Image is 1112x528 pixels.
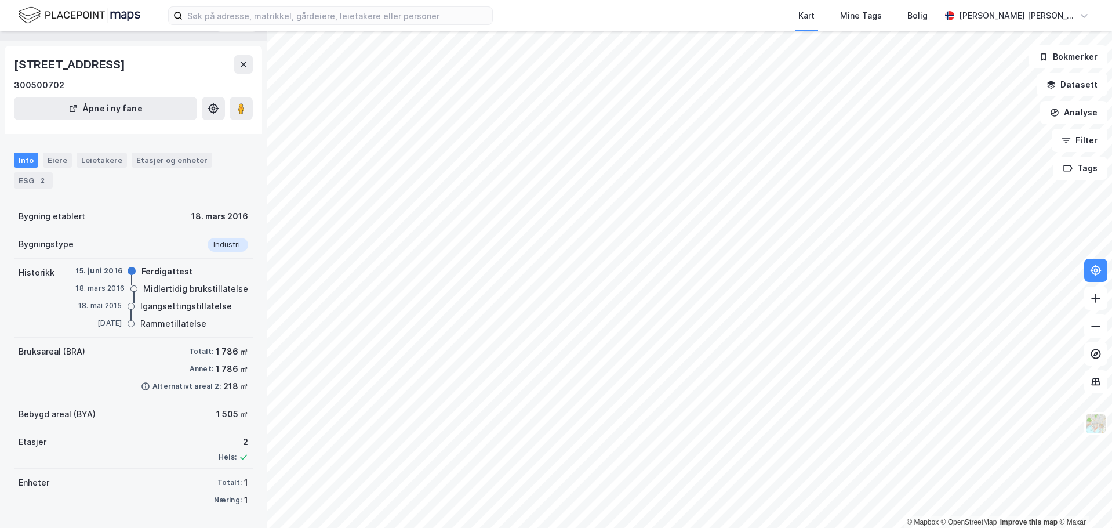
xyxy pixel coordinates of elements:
button: Åpne i ny fane [14,97,197,120]
div: Kontrollprogram for chat [1054,472,1112,528]
div: Heis: [219,453,237,462]
div: Mine Tags [840,9,882,23]
div: Bolig [907,9,928,23]
div: Leietakere [77,153,127,168]
a: OpenStreetMap [941,518,997,526]
div: 300500702 [14,78,64,92]
div: Midlertidig brukstillatelse [143,282,248,296]
div: [STREET_ADDRESS] [14,55,128,74]
div: [DATE] [75,318,122,328]
div: Info [14,153,38,168]
div: Enheter [19,476,49,490]
div: 18. mars 2016 [75,283,125,294]
div: 2 [219,435,248,449]
div: 1 [244,493,248,507]
div: 1 786 ㎡ [216,362,248,376]
button: Filter [1052,129,1107,152]
a: Improve this map [1000,518,1058,526]
div: Alternativt areal 2: [152,382,221,391]
div: 1 505 ㎡ [216,407,248,421]
div: Ferdigattest [141,265,192,279]
div: Etasjer [19,435,46,449]
div: ESG [14,172,53,189]
iframe: Chat Widget [1054,472,1112,528]
div: 18. mars 2016 [191,209,248,223]
button: Bokmerker [1029,45,1107,68]
div: Annet: [190,364,213,374]
div: 1 786 ㎡ [216,345,248,359]
div: Rammetillatelse [140,317,206,331]
div: 2 [37,175,48,186]
div: Totalt: [189,347,213,356]
button: Datasett [1037,73,1107,96]
input: Søk på adresse, matrikkel, gårdeiere, leietakere eller personer [183,7,492,24]
div: 18. mai 2015 [75,301,122,311]
div: Eiere [43,153,72,168]
div: Etasjer og enheter [136,155,208,165]
div: Bebygd areal (BYA) [19,407,96,421]
button: Analyse [1040,101,1107,124]
div: 1 [244,476,248,490]
div: Bruksareal (BRA) [19,345,85,359]
a: Mapbox [907,518,939,526]
button: Tags [1053,157,1107,180]
div: 218 ㎡ [223,379,248,393]
div: Bygningstype [19,237,74,251]
div: Næring: [214,496,242,505]
div: Kart [798,9,815,23]
div: Historikk [19,266,54,280]
div: Bygning etablert [19,209,85,223]
div: 15. juni 2016 [75,266,122,276]
div: Igangsettingstillatelse [140,299,232,313]
img: logo.f888ab2527a4732fd821a326f86c7f29.svg [19,5,140,26]
img: Z [1085,413,1107,435]
div: [PERSON_NAME] [PERSON_NAME] [959,9,1075,23]
div: Totalt: [217,478,242,487]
